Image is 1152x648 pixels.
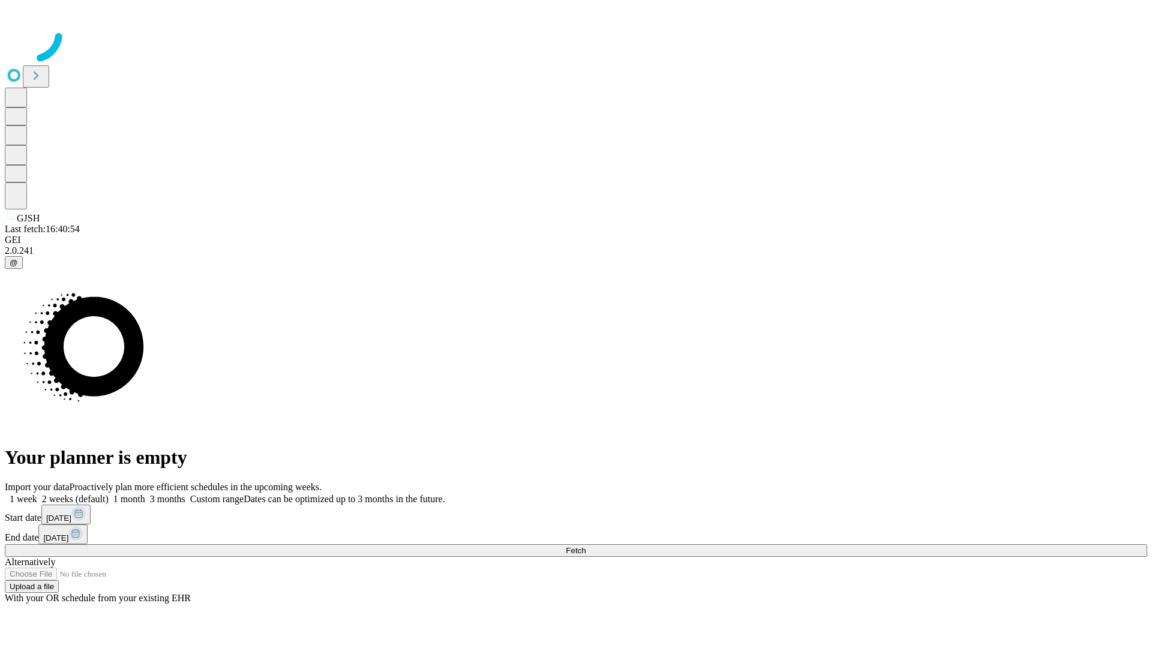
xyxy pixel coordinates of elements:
[5,482,70,492] span: Import your data
[10,494,37,504] span: 1 week
[190,494,244,504] span: Custom range
[42,494,109,504] span: 2 weeks (default)
[566,546,586,555] span: Fetch
[70,482,322,492] span: Proactively plan more efficient schedules in the upcoming weeks.
[5,235,1147,245] div: GEI
[5,524,1147,544] div: End date
[150,494,185,504] span: 3 months
[5,544,1147,557] button: Fetch
[38,524,88,544] button: [DATE]
[43,533,68,542] span: [DATE]
[46,514,71,523] span: [DATE]
[41,505,91,524] button: [DATE]
[5,505,1147,524] div: Start date
[5,245,1147,256] div: 2.0.241
[5,557,55,567] span: Alternatively
[113,494,145,504] span: 1 month
[5,446,1147,469] h1: Your planner is empty
[17,213,40,223] span: GJSH
[5,224,80,234] span: Last fetch: 16:40:54
[5,256,23,269] button: @
[5,580,59,593] button: Upload a file
[244,494,445,504] span: Dates can be optimized up to 3 months in the future.
[10,258,18,267] span: @
[5,593,191,603] span: With your OR schedule from your existing EHR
